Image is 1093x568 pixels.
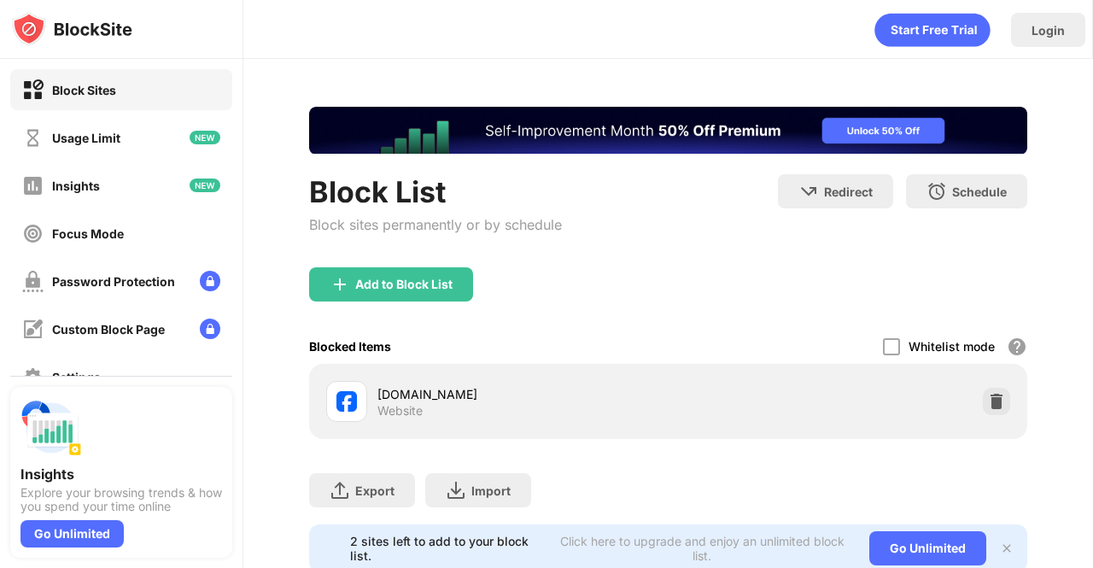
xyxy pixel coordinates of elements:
img: time-usage-off.svg [22,127,44,149]
img: insights-off.svg [22,175,44,196]
div: Password Protection [52,274,175,289]
div: Schedule [952,184,1007,199]
img: customize-block-page-off.svg [22,319,44,340]
div: Focus Mode [52,226,124,241]
div: Go Unlimited [869,531,986,565]
img: settings-off.svg [22,366,44,388]
img: focus-off.svg [22,223,44,244]
div: Export [355,483,395,498]
div: Click here to upgrade and enjoy an unlimited block list. [555,534,849,563]
div: Import [471,483,511,498]
div: Explore your browsing trends & how you spend your time online [20,486,222,513]
div: Insights [20,466,222,483]
div: Whitelist mode [909,339,995,354]
div: Login [1032,23,1065,38]
div: Block List [309,174,562,209]
img: new-icon.svg [190,131,220,144]
img: block-on.svg [22,79,44,101]
div: Custom Block Page [52,322,165,337]
div: Blocked Items [309,339,391,354]
div: Insights [52,179,100,193]
img: logo-blocksite.svg [12,12,132,46]
div: 2 sites left to add to your block list. [350,534,545,563]
img: password-protection-off.svg [22,271,44,292]
div: Block sites permanently or by schedule [309,216,562,233]
div: Add to Block List [355,278,453,291]
div: Redirect [824,184,873,199]
div: Settings [52,370,101,384]
div: Website [377,403,423,419]
img: favicons [336,391,357,412]
img: lock-menu.svg [200,319,220,339]
div: Usage Limit [52,131,120,145]
iframe: Banner [309,107,1027,154]
img: new-icon.svg [190,179,220,192]
div: [DOMAIN_NAME] [377,385,669,403]
img: push-insights.svg [20,397,82,459]
img: lock-menu.svg [200,271,220,291]
div: animation [874,13,991,47]
img: x-button.svg [1000,542,1014,555]
div: Go Unlimited [20,520,124,548]
div: Block Sites [52,83,116,97]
